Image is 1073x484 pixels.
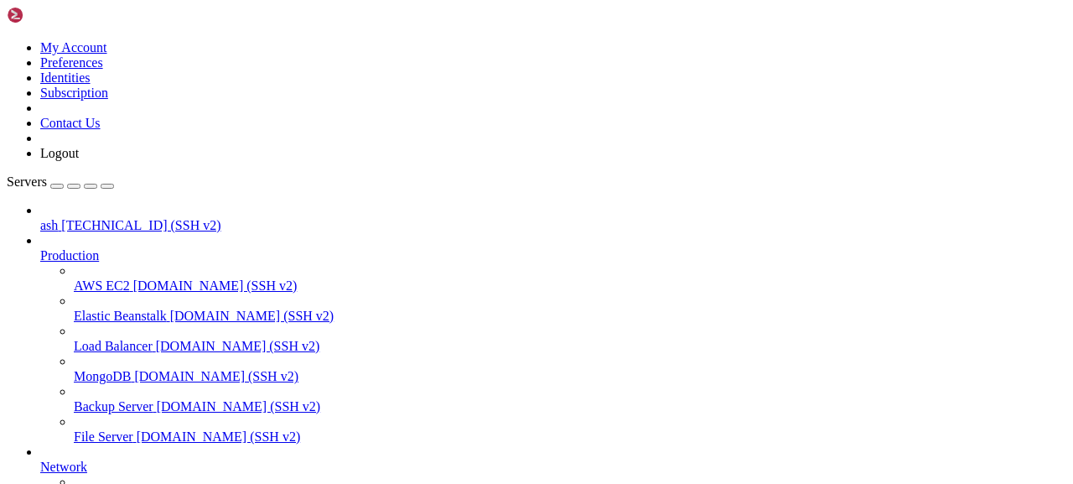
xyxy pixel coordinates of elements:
[40,218,58,232] span: ash
[40,55,103,70] a: Preferences
[137,429,301,444] span: [DOMAIN_NAME] (SSH v2)
[40,146,79,160] a: Logout
[74,309,167,323] span: Elastic Beanstalk
[40,40,107,55] a: My Account
[7,174,47,189] span: Servers
[40,70,91,85] a: Identities
[74,324,1066,354] li: Load Balancer [DOMAIN_NAME] (SSH v2)
[74,384,1066,414] li: Backup Server [DOMAIN_NAME] (SSH v2)
[40,248,99,263] span: Production
[74,429,1066,445] a: File Server [DOMAIN_NAME] (SSH v2)
[74,399,153,414] span: Backup Server
[40,233,1066,445] li: Production
[40,460,87,474] span: Network
[74,339,1066,354] a: Load Balancer [DOMAIN_NAME] (SSH v2)
[40,203,1066,233] li: ash [TECHNICAL_ID] (SSH v2)
[74,309,1066,324] a: Elastic Beanstalk [DOMAIN_NAME] (SSH v2)
[133,278,298,293] span: [DOMAIN_NAME] (SSH v2)
[74,369,1066,384] a: MongoDB [DOMAIN_NAME] (SSH v2)
[74,294,1066,324] li: Elastic Beanstalk [DOMAIN_NAME] (SSH v2)
[40,248,1066,263] a: Production
[74,263,1066,294] li: AWS EC2 [DOMAIN_NAME] (SSH v2)
[7,7,103,23] img: Shellngn
[74,429,133,444] span: File Server
[74,278,130,293] span: AWS EC2
[74,354,1066,384] li: MongoDB [DOMAIN_NAME] (SSH v2)
[74,369,131,383] span: MongoDB
[156,339,320,353] span: [DOMAIN_NAME] (SSH v2)
[157,399,321,414] span: [DOMAIN_NAME] (SSH v2)
[170,309,334,323] span: [DOMAIN_NAME] (SSH v2)
[61,218,220,232] span: [TECHNICAL_ID] (SSH v2)
[74,278,1066,294] a: AWS EC2 [DOMAIN_NAME] (SSH v2)
[40,218,1066,233] a: ash [TECHNICAL_ID] (SSH v2)
[74,414,1066,445] li: File Server [DOMAIN_NAME] (SSH v2)
[40,86,108,100] a: Subscription
[40,460,1066,475] a: Network
[40,116,101,130] a: Contact Us
[7,174,114,189] a: Servers
[74,339,153,353] span: Load Balancer
[134,369,298,383] span: [DOMAIN_NAME] (SSH v2)
[74,399,1066,414] a: Backup Server [DOMAIN_NAME] (SSH v2)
